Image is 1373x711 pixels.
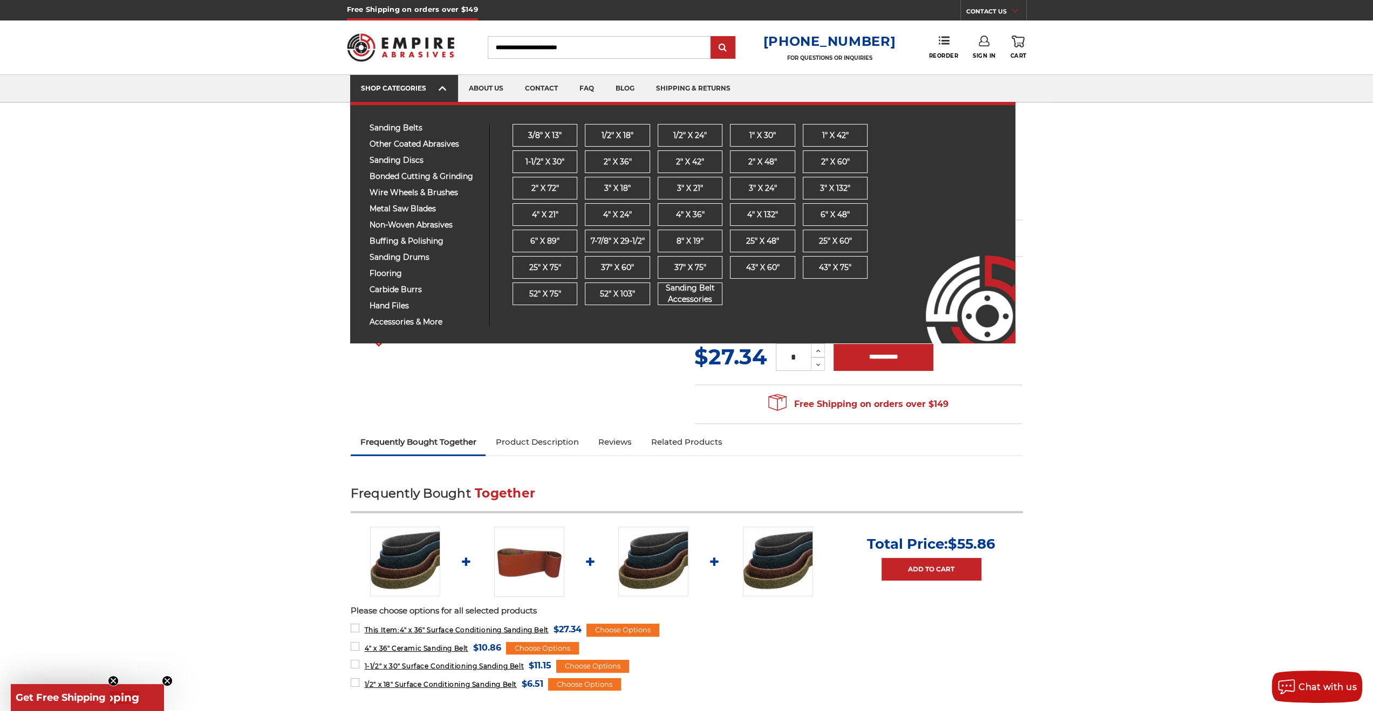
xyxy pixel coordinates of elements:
p: Total Price: [867,535,995,553]
a: Product Description [486,430,588,454]
div: Get Free ShippingClose teaser [11,684,164,711]
span: 25" x 48" [746,236,779,247]
span: 4" x 24" [603,209,632,220]
a: Add to Cart [882,558,981,581]
span: $27.34 [694,343,767,370]
span: flooring [370,270,481,278]
button: Next [366,333,392,356]
span: $11.15 [529,658,551,673]
span: 2" x 72" [531,183,558,194]
span: 43" x 60" [746,262,780,273]
span: $55.86 [948,535,995,553]
span: 52" x 75" [529,288,561,300]
span: $27.34 [554,622,582,637]
span: 37" x 60" [601,262,634,273]
span: 25" x 60" [819,236,852,247]
span: sanding belts [370,124,481,132]
a: faq [569,75,605,102]
span: 4" x 36" Surface Conditioning Sanding Belt [364,626,548,634]
a: contact [514,75,569,102]
span: bonded cutting & grinding [370,172,481,181]
span: 52" x 103" [600,288,635,300]
span: 8" x 19" [677,236,703,247]
button: Close teaser [162,675,173,686]
span: 25" x 75" [529,262,561,273]
strong: This Item: [364,626,399,634]
a: shipping & returns [645,75,741,102]
a: Reorder [928,36,958,59]
span: Cart [1010,52,1026,59]
a: [PHONE_NUMBER] [763,33,896,51]
img: Empire Abrasives Logo Image [906,224,1015,343]
div: Choose Options [586,624,659,637]
a: Frequently Bought Together [351,430,486,454]
span: wire wheels & brushes [370,189,481,197]
a: CONTACT US [966,5,1026,20]
p: Please choose options for all selected products [351,605,1023,617]
span: Reorder [928,52,958,59]
span: Get Free Shipping [16,692,106,703]
span: 6" x 89" [530,236,559,247]
div: Get Free ShippingClose teaser [11,684,110,711]
p: FOR QUESTIONS OR INQUIRIES [763,54,896,61]
span: buffing & polishing [370,237,481,245]
span: $10.86 [473,640,501,655]
img: Empire Abrasives [347,26,455,68]
span: accessories & more [370,318,481,326]
input: Submit [712,37,734,59]
img: 4"x36" Surface Conditioning Sanding Belts [370,527,440,597]
span: metal saw blades [370,205,481,213]
span: 4" x 36" Ceramic Sanding Belt [364,644,468,652]
div: Choose Options [556,660,629,673]
a: Cart [1010,36,1026,59]
span: non-woven abrasives [370,221,481,229]
span: Together [475,486,535,501]
span: 4" x 132" [747,209,778,220]
span: 3" x 132" [820,183,850,194]
div: Choose Options [506,642,579,655]
span: Sign In [973,52,996,59]
span: hand files [370,302,481,310]
span: 1/2" x 24" [673,130,707,141]
span: 4" x 36" [676,209,705,220]
span: 4" x 21" [531,209,558,220]
span: sanding discs [370,156,481,164]
span: 3/8" x 13" [528,130,562,141]
span: 1-1/2" x 30" Surface Conditioning Sanding Belt [364,662,524,670]
span: Sanding Belt Accessories [658,282,722,305]
div: Choose Options [548,678,621,691]
span: 1" x 30" [749,130,776,141]
span: Frequently Bought [351,486,471,501]
span: $6.51 [522,677,543,691]
a: Reviews [588,430,641,454]
span: 3" x 21" [677,183,703,194]
span: Chat with us [1299,682,1357,692]
span: other coated abrasives [370,140,481,148]
span: carbide burrs [370,286,481,294]
span: 1-1/2" x 30" [525,156,564,168]
span: 6" x 48" [821,209,850,220]
span: 2" x 42" [676,156,704,168]
span: sanding drums [370,253,481,261]
button: Close teaser [108,675,119,686]
a: blog [605,75,645,102]
span: 2" x 60" [821,156,850,168]
span: 2" x 48" [748,156,777,168]
button: Chat with us [1272,671,1362,703]
span: 37" x 75" [674,262,706,273]
a: Related Products [641,430,732,454]
span: 3" x 18" [604,183,631,194]
div: SHOP CATEGORIES [361,84,447,92]
span: 7-7/8" x 29-1/2" [590,236,644,247]
a: about us [458,75,514,102]
span: 2" x 36" [603,156,631,168]
span: 43” x 75" [819,262,851,273]
span: 1" x 42" [822,130,849,141]
span: 1/2" x 18" [602,130,633,141]
span: 3" x 24" [749,183,777,194]
span: 1/2" x 18" Surface Conditioning Sanding Belt [364,680,516,688]
span: Free Shipping on orders over $149 [768,394,948,415]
